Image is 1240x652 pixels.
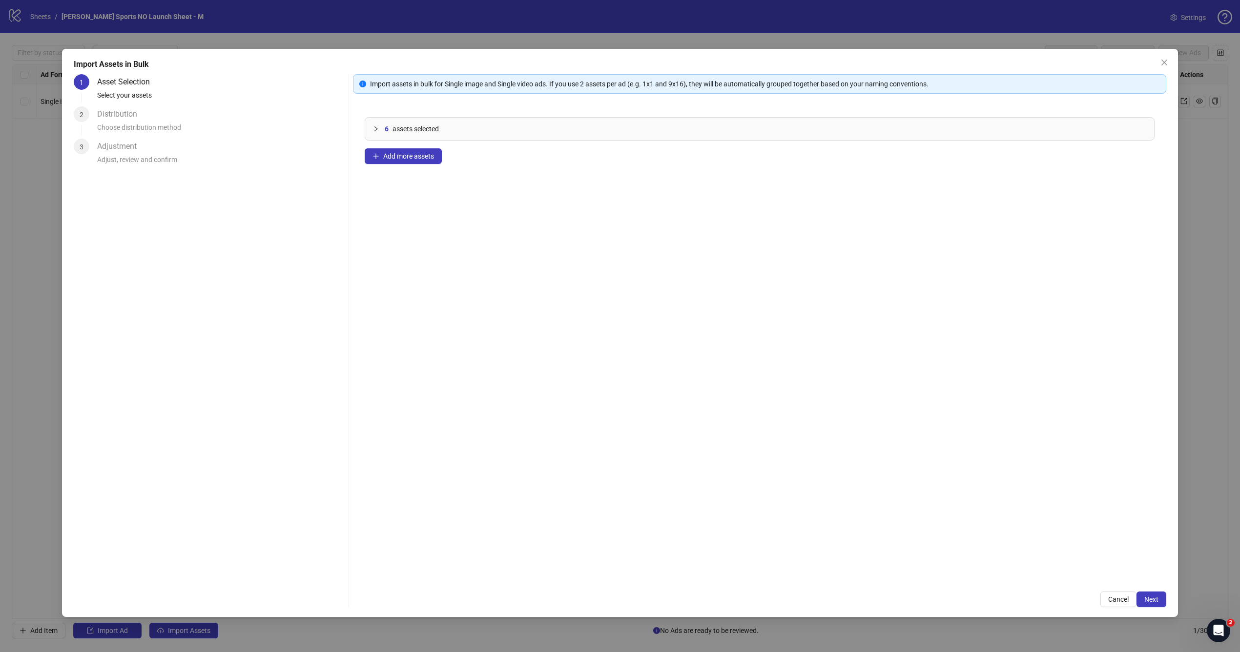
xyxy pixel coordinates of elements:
[393,123,439,134] span: assets selected
[1108,595,1129,603] span: Cancel
[1137,591,1166,607] button: Next
[365,118,1154,140] div: 6assets selected
[370,79,1160,89] div: Import assets in bulk for Single image and Single video ads. If you use 2 assets per ad (e.g. 1x1...
[1160,59,1168,66] span: close
[365,148,442,164] button: Add more assets
[383,152,434,160] span: Add more assets
[80,79,83,86] span: 1
[1157,55,1172,70] button: Close
[97,154,345,171] div: Adjust, review and confirm
[372,153,379,160] span: plus
[1144,595,1158,603] span: Next
[80,143,83,151] span: 3
[74,59,1166,70] div: Import Assets in Bulk
[97,74,158,90] div: Asset Selection
[97,106,145,122] div: Distribution
[97,90,345,106] div: Select your assets
[1227,619,1235,627] span: 2
[385,123,389,134] span: 6
[97,122,345,139] div: Choose distribution method
[373,126,379,132] span: collapsed
[1100,591,1137,607] button: Cancel
[1207,619,1230,642] iframe: Intercom live chat
[97,139,145,154] div: Adjustment
[80,111,83,119] span: 2
[359,81,366,87] span: info-circle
